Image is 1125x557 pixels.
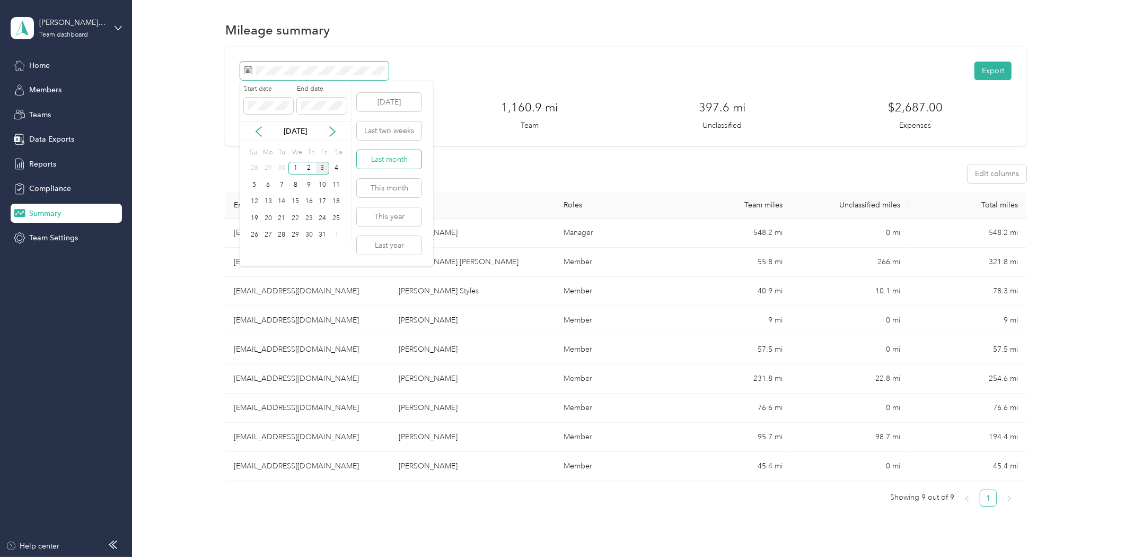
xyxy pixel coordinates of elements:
td: 548.2 mi [909,219,1026,248]
td: Thomas K. Farr [390,452,555,481]
div: 21 [275,212,289,225]
td: Member [555,394,673,423]
label: End date [297,84,347,94]
div: 16 [302,195,316,208]
td: kburnettejr@corefoodservice.com [225,248,390,277]
div: Mo [261,145,273,160]
div: 27 [261,229,275,242]
td: pgatlin@corefoodservice.com [225,394,390,423]
span: Teams [29,109,51,120]
li: Previous Page [959,490,975,507]
div: 30 [275,162,289,175]
div: 15 [288,195,302,208]
div: 1 [329,229,343,242]
td: Kenneth R. JR Burnette [390,248,555,277]
div: Team dashboard [39,32,88,38]
td: rclark@corefoodservice.com [225,219,390,248]
div: 23 [302,212,316,225]
button: [DATE] [357,93,421,111]
h1: Mileage summary [225,24,330,36]
div: Th [306,145,316,160]
td: 0 mi [791,219,909,248]
td: Cody K. Lutz [390,423,555,452]
li: Next Page [1001,490,1018,507]
label: Start date [244,84,294,94]
td: 76.6 mi [909,394,1026,423]
span: Reports [29,159,56,170]
button: Export [974,62,1012,80]
td: Amy E. Arnold [390,335,555,364]
td: 40.9 mi [673,277,791,306]
td: Member [555,364,673,394]
span: right [1006,495,1013,502]
button: Last month [357,150,421,169]
button: Last two weeks [357,121,421,140]
span: Data Exports [29,134,74,145]
td: Member [555,306,673,335]
td: 0 mi [791,452,909,481]
th: Roles [555,192,673,219]
div: 13 [261,195,275,208]
iframe: Everlance-gr Chat Button Frame [1066,498,1125,557]
td: 45.4 mi [909,452,1026,481]
td: Member [555,452,673,481]
div: 3 [316,162,330,175]
td: jstyles@corefoodservice.com [225,277,390,306]
div: 29 [288,229,302,242]
td: 548.2 mi [673,219,791,248]
div: 5 [248,178,261,192]
div: 9 [302,178,316,192]
div: 29 [261,162,275,175]
a: 1 [980,490,996,506]
div: 30 [302,229,316,242]
h3: $2,687.00 [888,99,943,116]
span: Members [29,84,61,95]
td: 0 mi [791,335,909,364]
td: 78.3 mi [909,277,1026,306]
div: [PERSON_NAME] team [39,17,106,28]
td: 254.6 mi [909,364,1026,394]
div: 17 [316,195,330,208]
div: 28 [275,229,289,242]
div: 25 [329,212,343,225]
td: 9 mi [673,306,791,335]
span: Compliance [29,183,71,194]
div: Tu [276,145,286,160]
td: 45.4 mi [673,452,791,481]
th: Total miles [909,192,1026,219]
p: [DATE] [273,126,318,137]
td: Member [555,335,673,364]
td: Member [555,423,673,452]
td: 57.5 mi [909,335,1026,364]
div: 31 [316,229,330,242]
th: Email [225,192,390,219]
td: aarnold@corefoodservice.com [225,335,390,364]
td: 266 mi [791,248,909,277]
td: 194.4 mi [909,423,1026,452]
td: 95.7 mi [673,423,791,452]
li: 1 [980,490,997,507]
div: 18 [329,195,343,208]
td: Member [555,277,673,306]
button: Last year [357,236,421,255]
th: Name [390,192,555,219]
td: Patrick H. Gatlin [390,394,555,423]
button: This year [357,207,421,226]
div: 19 [248,212,261,225]
td: 0 mi [791,394,909,423]
td: Member [555,248,673,277]
h3: 397.6 mi [699,99,746,116]
td: 55.8 mi [673,248,791,277]
button: Help center [6,541,60,552]
th: Team miles [673,192,791,219]
td: Jeffrey D. Kilby [390,306,555,335]
div: 1 [288,162,302,175]
div: 6 [261,178,275,192]
td: jmilanich@corefoodservice.com [225,364,390,394]
td: 98.7 mi [791,423,909,452]
td: 22.8 mi [791,364,909,394]
td: 10.1 mi [791,277,909,306]
td: tfarr@corefoodservice.com [225,452,390,481]
div: We [290,145,302,160]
